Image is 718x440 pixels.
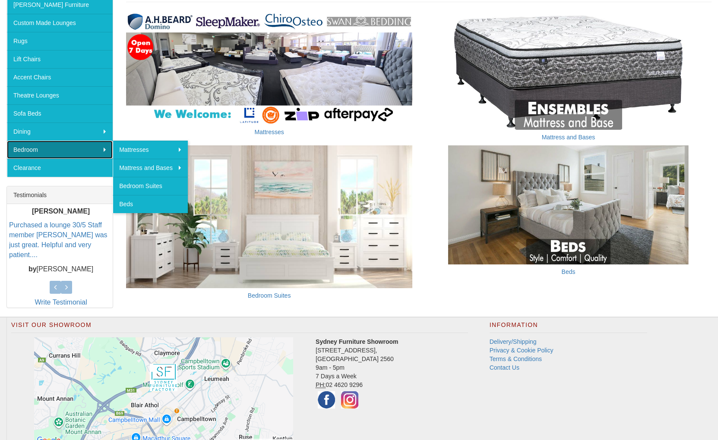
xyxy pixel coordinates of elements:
img: Mattresses [126,11,412,125]
b: [PERSON_NAME] [32,207,90,215]
img: Beds [425,145,712,264]
a: Beds [562,268,576,275]
a: Terms & Conditions [490,355,542,362]
a: Theatre Lounges [7,86,113,104]
img: Bedroom Suites [126,145,412,288]
img: Instagram [339,389,361,411]
a: Privacy & Cookie Policy [490,347,554,354]
h2: Information [490,322,648,333]
a: Bedroom [7,141,113,159]
a: Purchased a lounge 30/5 Staff member [PERSON_NAME] was just great. Helpful and very patient.... [9,222,108,259]
img: Mattress and Bases [425,11,712,130]
a: Rugs [7,32,113,50]
a: Bedroom Suites [113,177,188,195]
a: Dining [7,123,113,141]
a: Delivery/Shipping [490,338,537,345]
abbr: Phone [316,381,326,389]
h2: Visit Our Showroom [11,322,468,333]
p: [PERSON_NAME] [9,264,113,274]
a: Mattress and Bases [113,159,188,177]
img: Facebook [316,389,337,411]
a: Clearance [7,159,113,177]
a: Lift Chairs [7,50,113,68]
a: Write Testimonial [35,299,87,306]
div: Testimonials [7,186,113,204]
a: Mattress and Bases [542,134,595,141]
a: Bedroom Suites [248,292,291,299]
strong: Sydney Furniture Showroom [316,338,398,345]
a: Beds [113,195,188,213]
a: Mattresses [113,141,188,159]
a: Custom Made Lounges [7,14,113,32]
a: Contact Us [490,364,519,371]
a: Accent Chairs [7,68,113,86]
a: Mattresses [254,129,284,135]
a: Sofa Beds [7,104,113,123]
b: by [28,265,37,273]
